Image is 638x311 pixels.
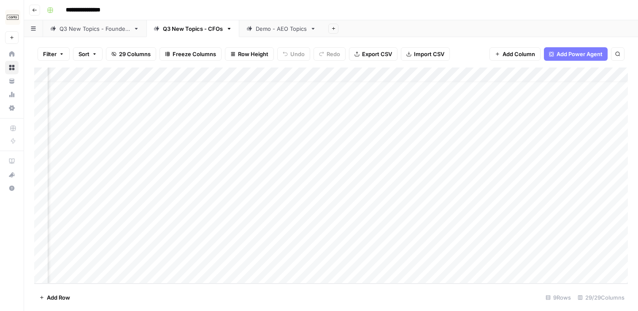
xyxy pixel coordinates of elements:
[277,47,310,61] button: Undo
[314,47,346,61] button: Redo
[5,61,19,74] a: Browse
[574,291,628,304] div: 29/29 Columns
[290,50,305,58] span: Undo
[5,168,18,181] div: What's new?
[489,47,541,61] button: Add Column
[5,181,19,195] button: Help + Support
[557,50,603,58] span: Add Power Agent
[5,88,19,101] a: Usage
[327,50,340,58] span: Redo
[225,47,274,61] button: Row Height
[173,50,216,58] span: Freeze Columns
[239,20,323,37] a: Demo - AEO Topics
[34,291,75,304] button: Add Row
[119,50,151,58] span: 29 Columns
[146,20,239,37] a: Q3 New Topics - CFOs
[5,10,20,25] img: Carta Logo
[238,50,268,58] span: Row Height
[78,50,89,58] span: Sort
[503,50,535,58] span: Add Column
[5,101,19,115] a: Settings
[5,47,19,61] a: Home
[5,154,19,168] a: AirOps Academy
[159,47,222,61] button: Freeze Columns
[544,47,608,61] button: Add Power Agent
[256,24,307,33] div: Demo - AEO Topics
[362,50,392,58] span: Export CSV
[401,47,450,61] button: Import CSV
[5,168,19,181] button: What's new?
[38,47,70,61] button: Filter
[43,20,146,37] a: Q3 New Topics - Founders
[163,24,223,33] div: Q3 New Topics - CFOs
[5,7,19,28] button: Workspace: Carta
[47,293,70,302] span: Add Row
[106,47,156,61] button: 29 Columns
[59,24,130,33] div: Q3 New Topics - Founders
[349,47,397,61] button: Export CSV
[5,74,19,88] a: Your Data
[43,50,57,58] span: Filter
[542,291,574,304] div: 9 Rows
[414,50,444,58] span: Import CSV
[73,47,103,61] button: Sort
